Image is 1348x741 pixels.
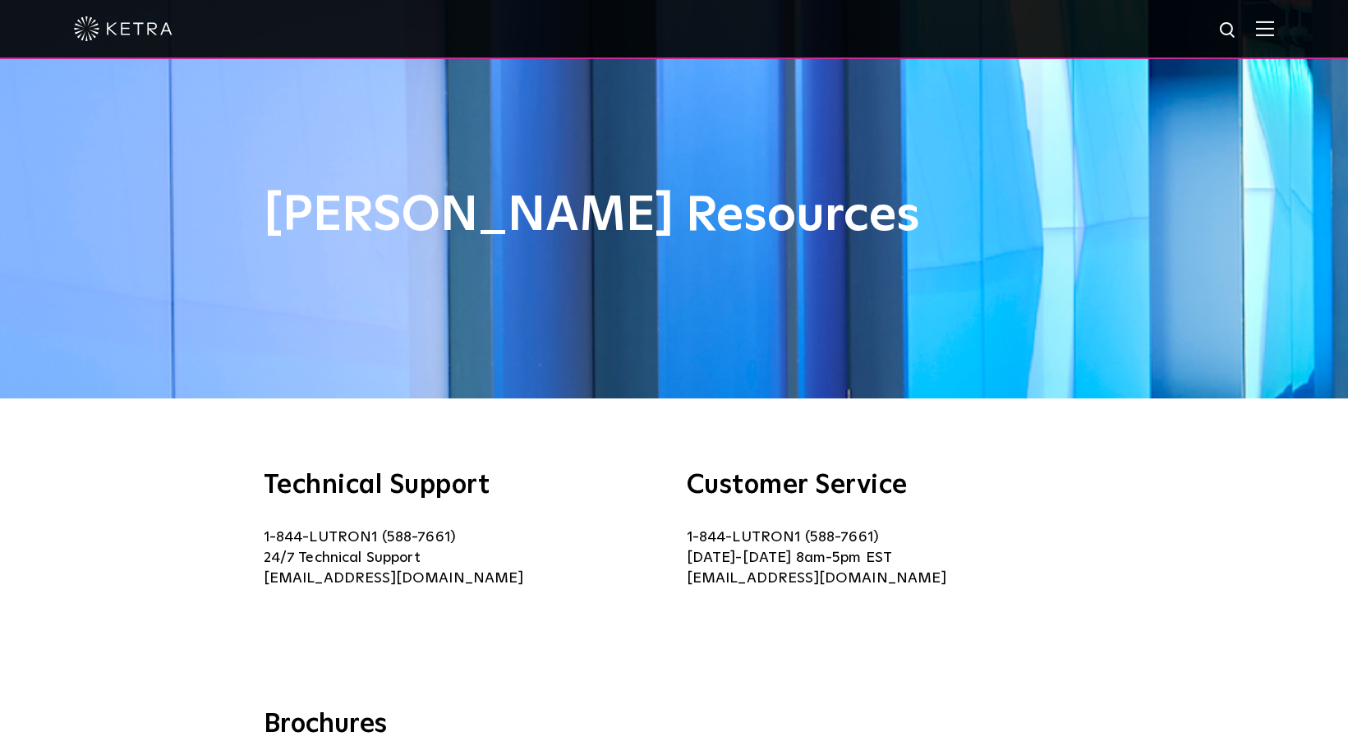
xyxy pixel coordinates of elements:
[74,16,173,41] img: ketra-logo-2019-white
[1218,21,1239,41] img: search icon
[264,571,523,586] a: [EMAIL_ADDRESS][DOMAIN_NAME]
[687,527,1085,589] p: 1-844-LUTRON1 (588-7661) [DATE]-[DATE] 8am-5pm EST [EMAIL_ADDRESS][DOMAIN_NAME]
[264,472,662,499] h3: Technical Support
[264,189,1085,243] h1: [PERSON_NAME] Resources
[687,472,1085,499] h3: Customer Service
[264,527,662,589] p: 1-844-LUTRON1 (588-7661) 24/7 Technical Support
[1256,21,1274,36] img: Hamburger%20Nav.svg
